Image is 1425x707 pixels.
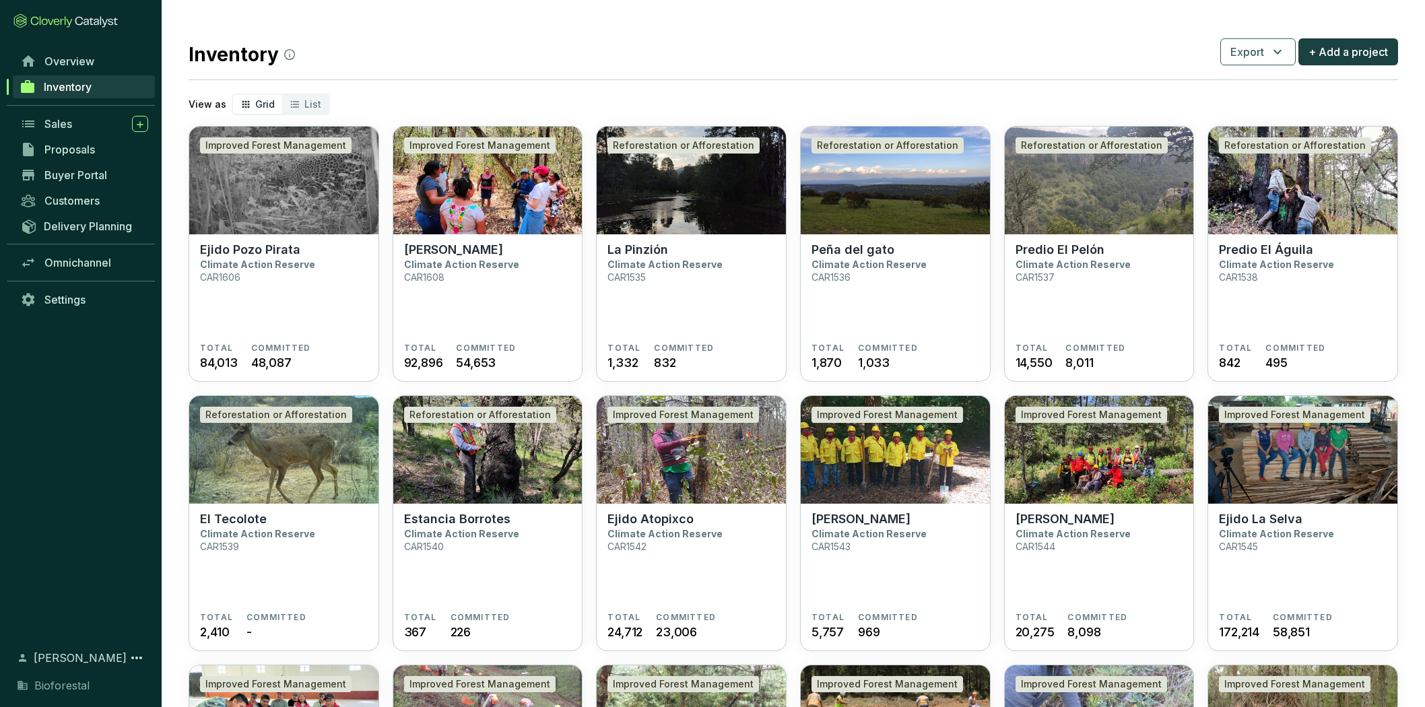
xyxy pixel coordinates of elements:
span: COMMITTED [1067,612,1127,623]
p: El Tecolote [200,512,267,527]
p: CAR1540 [404,541,444,552]
span: COMMITTED [1065,343,1125,353]
span: 1,033 [858,353,890,372]
p: Ejido La Selva [1219,512,1302,527]
div: Reforestation or Afforestation [404,407,556,423]
p: Climate Action Reserve [811,528,927,539]
div: Improved Forest Management [404,137,556,154]
a: Ejido Pozo PirataImproved Forest ManagementEjido Pozo PirataClimate Action ReserveCAR1606TOTAL84,... [189,126,379,382]
a: Predio El PelónReforestation or AfforestationPredio El PelónClimate Action ReserveCAR1537TOTAL14,... [1004,126,1195,382]
p: CAR1606 [200,271,240,283]
p: [PERSON_NAME] [1016,512,1115,527]
span: - [246,623,252,641]
p: Climate Action Reserve [200,259,315,270]
span: Sales [44,117,72,131]
button: + Add a project [1298,38,1398,65]
span: 58,851 [1273,623,1310,641]
img: Ejido Malila [801,396,990,504]
p: CAR1539 [200,541,239,552]
p: Predio El Águila [1219,242,1313,257]
a: Delivery Planning [13,215,155,237]
span: TOTAL [1219,343,1252,353]
span: 1,870 [811,353,842,372]
p: CAR1544 [1016,541,1055,552]
span: COMMITTED [246,612,306,623]
span: 495 [1265,353,1287,372]
a: Ejido La SelvaImproved Forest ManagementEjido La SelvaClimate Action ReserveCAR1545TOTAL172,214CO... [1207,395,1398,651]
img: Predio El Pelón [1005,127,1194,234]
span: TOTAL [404,343,437,353]
h2: Inventory [189,40,295,69]
span: COMMITTED [1265,343,1325,353]
p: Climate Action Reserve [607,259,723,270]
div: Improved Forest Management [404,676,556,692]
span: 8,011 [1065,353,1093,372]
p: Climate Action Reserve [1219,528,1334,539]
p: CAR1545 [1219,541,1258,552]
a: Proposals [13,138,155,161]
a: Customers [13,189,155,212]
div: segmented control [232,94,330,115]
span: Buyer Portal [44,168,107,182]
span: Inventory [44,80,92,94]
p: View as [189,98,226,111]
span: TOTAL [1016,612,1049,623]
span: 5,757 [811,623,844,641]
span: Export [1230,44,1264,60]
p: CAR1536 [811,271,851,283]
div: Improved Forest Management [811,407,963,423]
span: Omnichannel [44,256,111,269]
p: CAR1543 [811,541,851,552]
div: Improved Forest Management [200,137,352,154]
span: TOTAL [811,612,844,623]
div: Improved Forest Management [811,676,963,692]
a: Estancia BorrotesReforestation or AfforestationEstancia BorrotesClimate Action ReserveCAR1540TOTA... [393,395,583,651]
p: CAR1537 [1016,271,1055,283]
p: Predio El Pelón [1016,242,1104,257]
img: Estancia Borrotes [393,396,583,504]
span: 842 [1219,353,1240,372]
img: Predio El Águila [1208,127,1397,234]
p: Climate Action Reserve [607,528,723,539]
span: 84,013 [200,353,238,372]
span: 14,550 [1016,353,1053,372]
div: Improved Forest Management [607,676,759,692]
p: CAR1608 [404,271,444,283]
span: Settings [44,293,86,306]
img: Peña del gato [801,127,990,234]
div: Improved Forest Management [1016,676,1167,692]
span: TOTAL [1016,343,1049,353]
p: Ejido Pozo Pirata [200,242,300,257]
a: Omnichannel [13,251,155,274]
span: Delivery Planning [44,220,132,233]
a: Ejido ZacualtipánImproved Forest Management[PERSON_NAME]Climate Action ReserveCAR1544TOTAL20,275C... [1004,395,1195,651]
span: 54,653 [456,353,496,372]
div: Reforestation or Afforestation [607,137,760,154]
span: 172,214 [1219,623,1259,641]
img: Ejido Gavilanes [393,127,583,234]
span: + Add a project [1308,44,1388,60]
span: COMMITTED [654,343,714,353]
img: Ejido Atopixco [597,396,786,504]
span: 24,712 [607,623,642,641]
p: Estancia Borrotes [404,512,510,527]
span: 92,896 [404,353,443,372]
div: Improved Forest Management [607,407,759,423]
span: COMMITTED [656,612,716,623]
p: Climate Action Reserve [404,528,519,539]
a: Inventory [13,75,155,98]
span: TOTAL [200,612,233,623]
p: La Pinzión [607,242,668,257]
span: Customers [44,194,100,207]
p: [PERSON_NAME] [811,512,910,527]
p: [PERSON_NAME] [404,242,503,257]
a: La Pinzión Reforestation or AfforestationLa PinziónClimate Action ReserveCAR1535TOTAL1,332COMMITT... [596,126,787,382]
p: Ejido Atopixco [607,512,694,527]
p: CAR1542 [607,541,647,552]
a: Peña del gatoReforestation or AfforestationPeña del gatoClimate Action ReserveCAR1536TOTAL1,870CO... [800,126,991,382]
span: TOTAL [404,612,437,623]
span: 367 [404,623,426,641]
p: Climate Action Reserve [200,528,315,539]
div: Reforestation or Afforestation [1219,137,1371,154]
span: COMMITTED [858,343,918,353]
